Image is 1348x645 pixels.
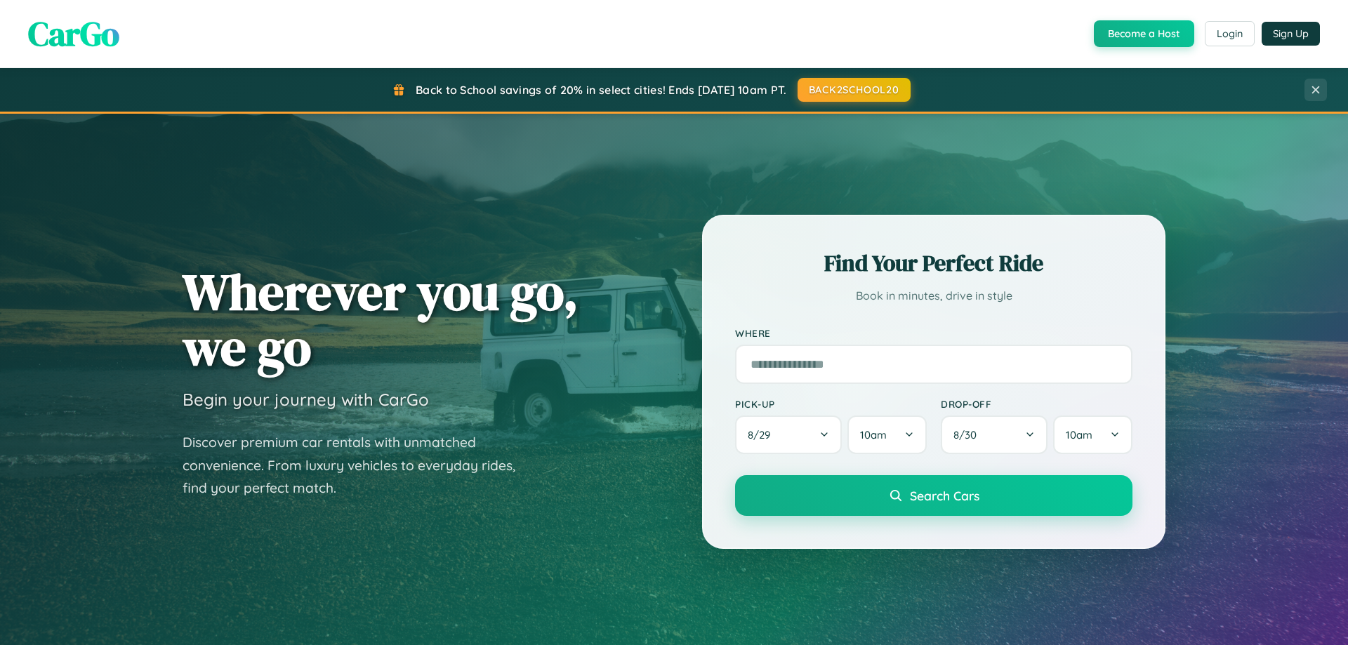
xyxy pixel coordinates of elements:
h3: Begin your journey with CarGo [183,389,429,410]
button: 10am [1053,415,1132,454]
span: Search Cars [910,488,979,503]
span: 10am [860,428,887,441]
span: 10am [1066,428,1092,441]
label: Pick-up [735,398,927,410]
button: Search Cars [735,475,1132,516]
label: Where [735,327,1132,339]
button: Become a Host [1094,20,1194,47]
span: 8 / 29 [748,428,777,441]
span: CarGo [28,11,119,57]
button: BACK2SCHOOL20 [798,78,911,102]
label: Drop-off [941,398,1132,410]
span: 8 / 30 [953,428,984,441]
button: Login [1205,21,1255,46]
p: Discover premium car rentals with unmatched convenience. From luxury vehicles to everyday rides, ... [183,431,534,500]
p: Book in minutes, drive in style [735,286,1132,306]
span: Back to School savings of 20% in select cities! Ends [DATE] 10am PT. [416,83,786,97]
button: 10am [847,415,927,454]
button: 8/29 [735,415,842,454]
button: 8/30 [941,415,1048,454]
h2: Find Your Perfect Ride [735,248,1132,279]
button: Sign Up [1262,22,1320,46]
h1: Wherever you go, we go [183,264,579,375]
